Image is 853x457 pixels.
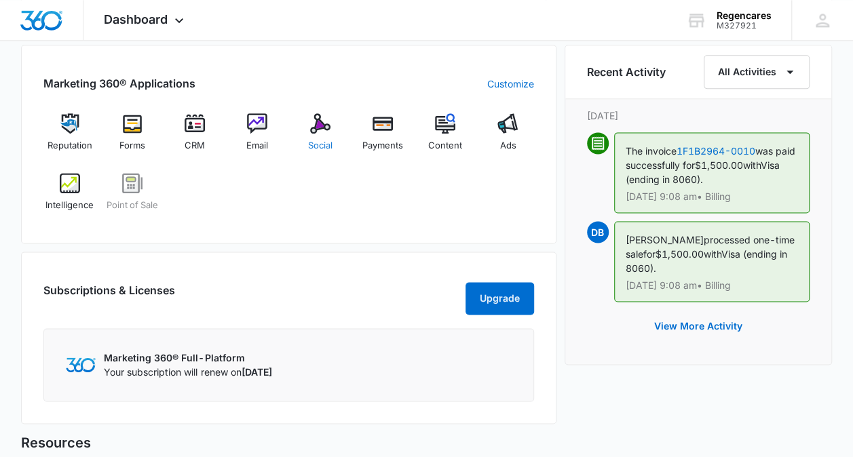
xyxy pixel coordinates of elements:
[626,145,677,157] span: The invoice
[104,351,271,365] p: Marketing 360® Full-Platform
[21,432,831,452] h5: Resources
[466,282,534,315] button: Upgrade
[626,234,704,245] span: [PERSON_NAME]
[626,234,795,260] span: processed one-time sale
[717,21,772,31] div: account id
[641,310,756,342] button: View More Activity
[695,159,743,171] span: $1,500.00
[104,365,271,379] p: Your subscription will renew on
[107,199,158,212] span: Point of Sale
[246,139,268,153] span: Email
[656,248,704,260] span: $1,500.00
[499,139,516,153] span: Ads
[717,10,772,21] div: account name
[43,113,95,162] a: Reputation
[487,77,534,91] a: Customize
[308,139,333,153] span: Social
[362,139,403,153] span: Payments
[107,173,158,222] a: Point of Sale
[185,139,205,153] span: CRM
[626,281,798,290] p: [DATE] 9:08 am • Billing
[45,199,94,212] span: Intelligence
[357,113,409,162] a: Payments
[626,192,798,201] p: [DATE] 9:08 am • Billing
[241,366,271,378] span: [DATE]
[677,145,755,157] a: 1F1B2964-0010
[587,221,609,243] span: DB
[587,64,666,80] h6: Recent Activity
[43,282,175,309] h2: Subscriptions & Licenses
[231,113,283,162] a: Email
[428,139,462,153] span: Content
[587,108,810,123] p: [DATE]
[169,113,221,162] a: CRM
[104,12,168,26] span: Dashboard
[743,159,761,171] span: with
[119,139,145,153] span: Forms
[643,248,656,260] span: for
[294,113,345,162] a: Social
[482,113,533,162] a: Ads
[704,55,810,89] button: All Activities
[66,357,96,372] img: Marketing 360 Logo
[48,139,92,153] span: Reputation
[107,113,158,162] a: Forms
[419,113,471,162] a: Content
[704,248,721,260] span: with
[43,173,95,222] a: Intelligence
[43,75,195,92] h2: Marketing 360® Applications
